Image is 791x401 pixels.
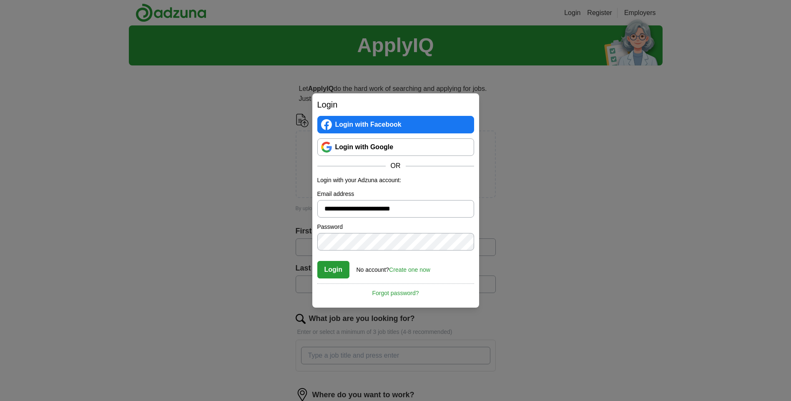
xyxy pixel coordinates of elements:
div: No account? [357,261,430,274]
label: Password [317,223,474,231]
label: Email address [317,190,474,198]
p: Login with your Adzuna account: [317,176,474,185]
a: Create one now [389,266,430,273]
span: OR [386,161,406,171]
a: Login with Google [317,138,474,156]
a: Login with Facebook [317,116,474,133]
h2: Login [317,98,474,111]
a: Forgot password? [317,283,474,298]
button: Login [317,261,350,278]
